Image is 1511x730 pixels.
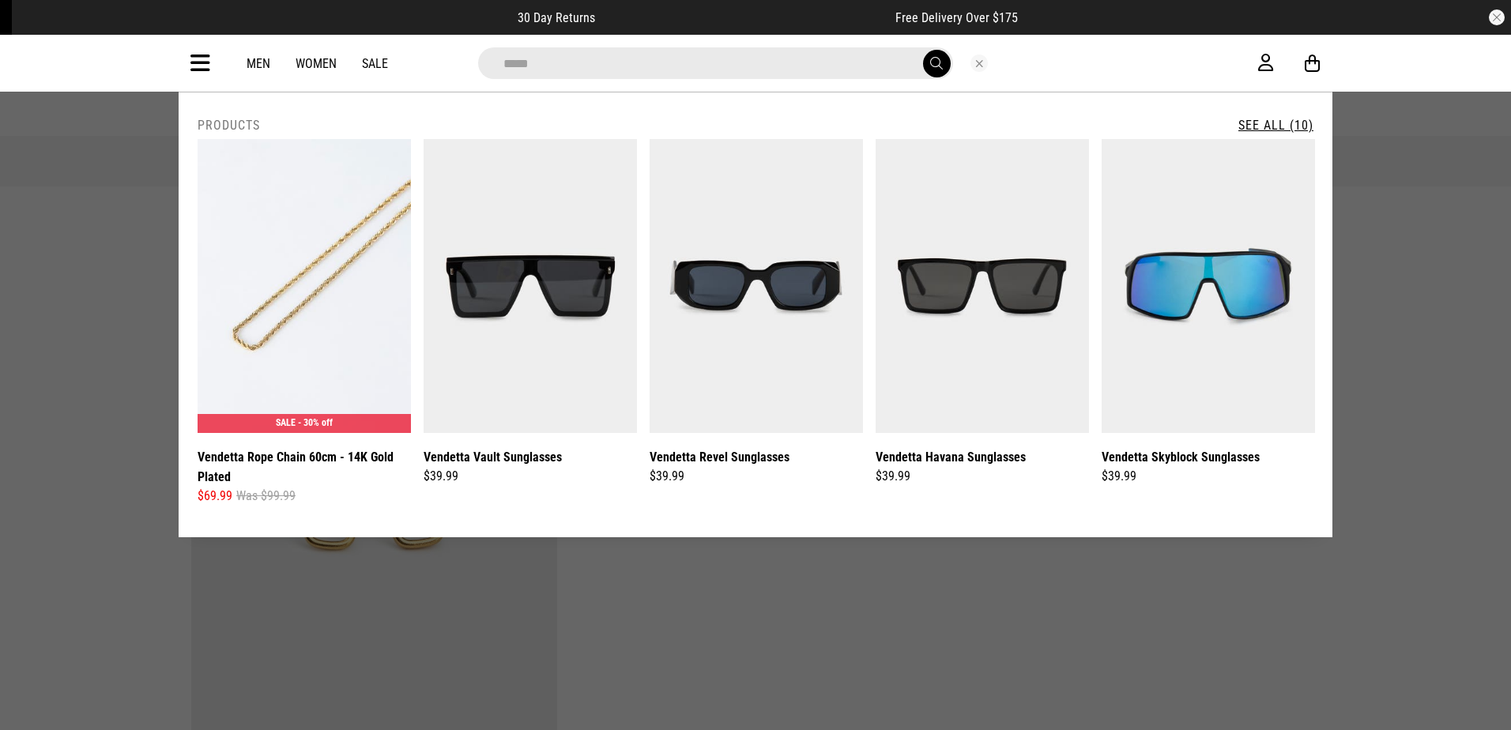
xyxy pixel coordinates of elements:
span: Was $99.99 [236,487,296,506]
span: $69.99 [198,487,232,506]
a: Sale [362,56,388,71]
img: Vendetta Skyblock Sunglasses in Black [1102,139,1315,433]
iframe: Customer reviews powered by Trustpilot [627,9,864,25]
span: Free Delivery Over $175 [895,10,1018,25]
a: Vendetta Vault Sunglasses [424,447,562,467]
img: Vendetta Rope Chain 60cm - 14k Gold Plated in Gold [198,139,411,433]
span: 30 Day Returns [518,10,595,25]
a: Men [247,56,270,71]
h2: Products [198,118,260,133]
button: Open LiveChat chat widget [13,6,60,54]
a: Vendetta Revel Sunglasses [650,447,789,467]
img: Vendetta Revel Sunglasses in Black [650,139,863,433]
div: $39.99 [876,467,1089,486]
span: - 30% off [298,417,333,428]
button: Close search [970,55,988,72]
div: $39.99 [1102,467,1315,486]
a: Vendetta Rope Chain 60cm - 14K Gold Plated [198,447,411,487]
img: Vendetta Havana Sunglasses in Black [876,139,1089,433]
a: Vendetta Havana Sunglasses [876,447,1026,467]
div: $39.99 [650,467,863,486]
div: $39.99 [424,467,637,486]
span: SALE [276,417,296,428]
img: Vendetta Vault Sunglasses in Black [424,139,637,433]
a: Vendetta Skyblock Sunglasses [1102,447,1260,467]
a: Women [296,56,337,71]
a: See All (10) [1238,118,1313,133]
